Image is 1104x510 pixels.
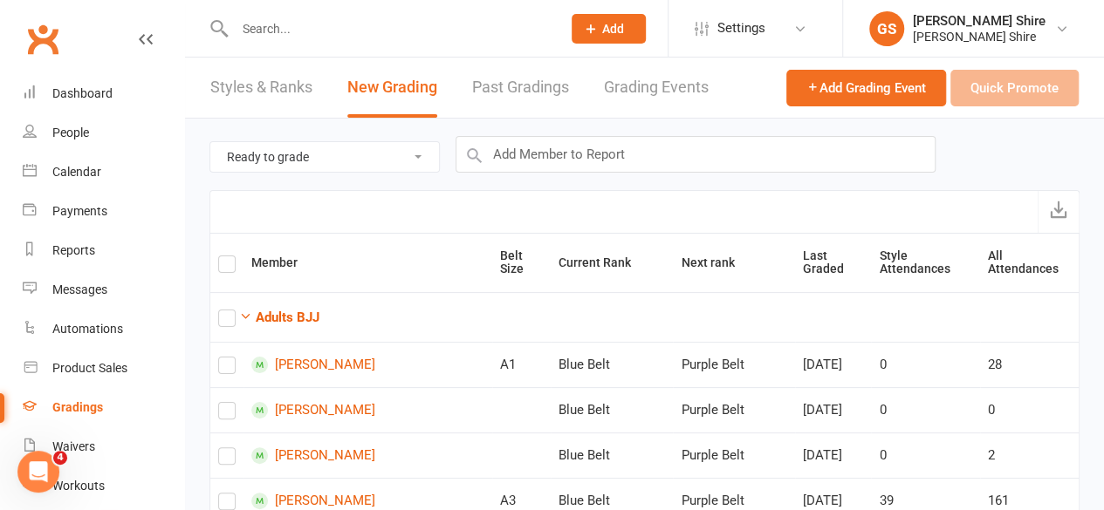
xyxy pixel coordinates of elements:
span: Add Grading Event [806,80,926,96]
th: Style Attendances [871,234,979,292]
iframe: Intercom live chat [17,451,59,493]
td: [DATE] [795,432,871,478]
td: Purple Belt [673,432,795,478]
span: Add [602,22,624,36]
div: Automations [52,322,123,336]
div: Dashboard [52,86,113,100]
div: GS [869,11,904,46]
div: Gradings [52,400,103,414]
div: Payments [52,204,107,218]
button: Add Grading Event [786,70,946,106]
input: Search... [230,17,550,41]
th: Select all [210,234,243,292]
th: Next rank [673,234,795,292]
a: New Grading [347,58,437,118]
strong: Adults BJJ [256,309,319,325]
button: Add [572,14,646,44]
a: Reports [23,231,184,270]
a: Grading Events [604,58,709,118]
a: Product Sales [23,349,184,388]
div: Messages [52,282,107,296]
a: Automations [23,309,184,349]
td: 0 [871,432,979,478]
a: Styles & Ranks [210,58,312,118]
div: [PERSON_NAME] Shire [913,13,1046,29]
a: Workouts [23,466,184,506]
th: Member [243,234,492,292]
a: Dashboard [23,74,184,113]
th: Belt Size [492,234,552,292]
div: Calendar [52,165,101,179]
td: 28 [980,342,1079,387]
td: Blue Belt [551,342,673,387]
td: [DATE] [795,342,871,387]
td: Purple Belt [673,387,795,432]
a: Clubworx [21,17,65,61]
a: People [23,113,184,153]
div: Waivers [52,439,95,453]
td: 0 [980,387,1079,432]
a: [PERSON_NAME] [251,493,484,509]
td: 2 [980,432,1079,478]
th: Current Rank [551,234,673,292]
a: Payments [23,192,184,231]
a: Messages [23,270,184,309]
a: Past Gradings [472,58,569,118]
a: Calendar [23,153,184,192]
td: A1 [492,342,552,387]
div: [PERSON_NAME] Shire [913,29,1046,44]
div: Product Sales [52,361,127,375]
td: Purple Belt [673,342,795,387]
a: [PERSON_NAME] [251,357,484,373]
th: All Attendances [980,234,1079,292]
td: Blue Belt [551,387,673,432]
td: 0 [871,387,979,432]
td: 0 [871,342,979,387]
td: [DATE] [795,387,871,432]
div: Reports [52,243,95,257]
a: Waivers [23,427,184,466]
input: Add Member to Report [456,136,936,173]
th: Last Graded [795,234,871,292]
div: Workouts [52,479,105,493]
div: People [52,126,89,139]
span: 4 [53,451,67,465]
a: [PERSON_NAME] [251,447,484,464]
a: Gradings [23,388,184,427]
td: Blue Belt [551,432,673,478]
span: Settings [717,9,765,48]
a: [PERSON_NAME] [251,402,484,418]
button: Adults BJJ [239,307,319,328]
